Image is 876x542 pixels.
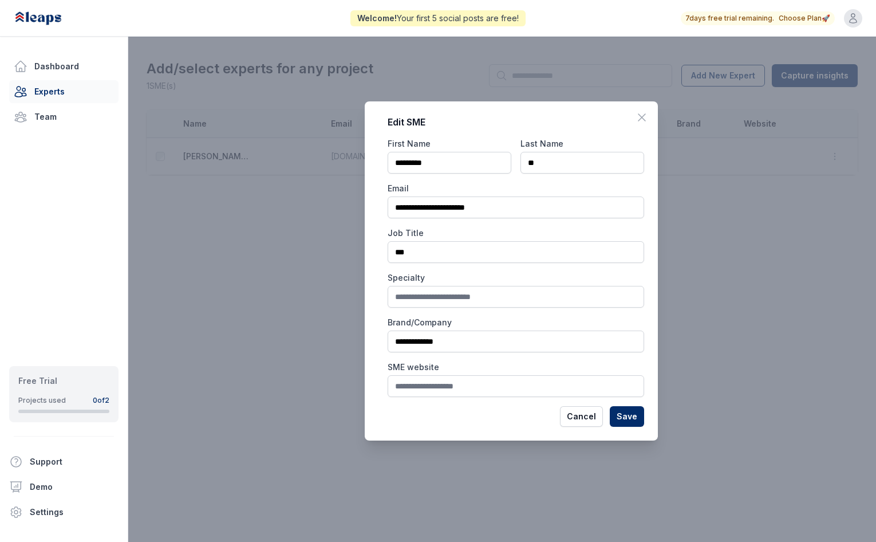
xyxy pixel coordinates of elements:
img: Leaps [14,6,87,31]
label: Job Title [388,227,644,239]
span: Welcome! [357,13,397,23]
button: Support [5,450,114,473]
span: 7 days free trial remaining. [685,14,774,23]
label: Last Name [520,138,644,150]
div: Free Trial [18,375,109,387]
button: 7days free trial remaining.Choose Plan [685,14,830,23]
label: Brand/Company [388,317,644,328]
a: Experts [9,80,119,103]
a: Settings [5,501,123,524]
a: Demo [5,476,123,498]
a: Dashboard [9,55,119,78]
div: Your first 5 social posts are free! [350,10,526,26]
label: Specialty [388,272,644,284]
span: 🚀 [822,14,830,23]
h2: Edit SME [388,115,644,129]
label: First Name [388,138,511,150]
a: Team [9,105,119,128]
button: Save [610,406,644,427]
button: Cancel [560,406,603,427]
label: SME website [388,362,644,373]
div: 0 of 2 [93,396,109,405]
label: Email [388,183,644,194]
div: Projects used [18,396,66,405]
